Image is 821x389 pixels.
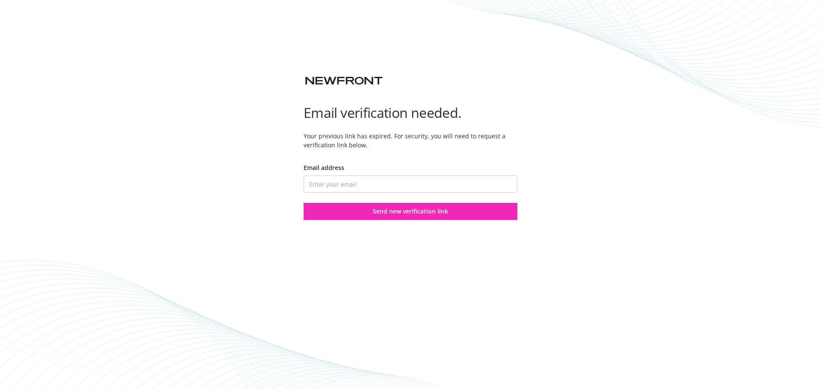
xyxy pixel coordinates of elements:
span: Your previous link has expired. For security, you will need to request a verification link below. [304,125,517,156]
button: Send new verification link [304,203,517,220]
input: Enter your email [304,175,517,193]
span: Email address [304,164,344,172]
img: Newfront logo [304,73,384,88]
span: Send new verification link [373,207,448,215]
h1: Email verification needed. [304,104,517,121]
